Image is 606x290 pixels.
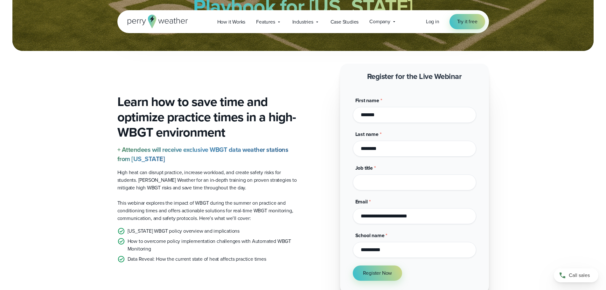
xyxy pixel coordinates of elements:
[353,265,402,281] button: Register Now
[117,199,298,222] p: This webinar explores the impact of WBGT during the summer on practice and conditioning times and...
[449,14,485,29] a: Try it free
[325,15,364,28] a: Case Studies
[367,71,462,82] strong: Register for the Live Webinar
[355,198,368,205] span: Email
[256,18,275,26] span: Features
[217,18,246,26] span: How it Works
[292,18,313,26] span: Industries
[128,227,240,235] p: [US_STATE] WBGT policy overview and implications
[369,18,390,25] span: Company
[457,18,477,25] span: Try it free
[355,232,385,239] span: School name
[363,269,392,277] span: Register Now
[128,255,266,263] p: Data Reveal: How the current state of heat affects practice times
[117,145,289,164] strong: + Attendees will receive exclusive WBGT data weather stations from [US_STATE]
[117,94,298,140] h3: Learn how to save time and optimize practice times in a high-WBGT environment
[355,97,379,104] span: First name
[128,237,298,253] p: How to overcome policy implementation challenges with Automated WBGT Monitoring
[569,272,590,279] span: Call sales
[554,268,598,282] a: Call sales
[355,164,373,172] span: Job title
[426,18,439,25] a: Log in
[355,131,379,138] span: Last name
[117,169,298,192] p: High heat can disrupt practice, increase workload, and create safety risks for students. [PERSON_...
[212,15,251,28] a: How it Works
[331,18,359,26] span: Case Studies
